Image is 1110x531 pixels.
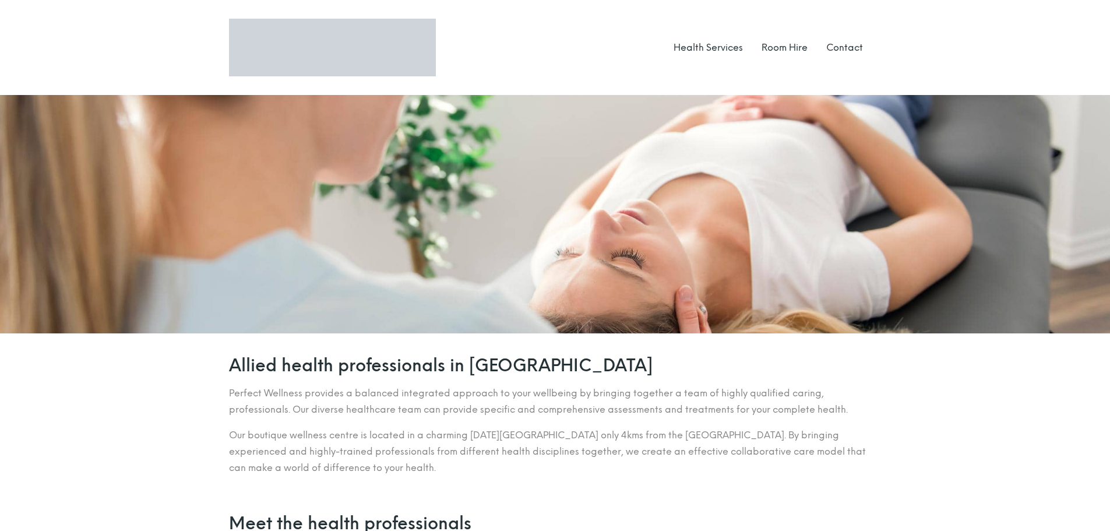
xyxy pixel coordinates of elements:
[229,357,882,374] h2: Allied health professionals in [GEOGRAPHIC_DATA]
[229,427,882,476] p: Our boutique wellness centre is located in a charming [DATE][GEOGRAPHIC_DATA] only 4kms from the ...
[229,385,882,418] p: Perfect Wellness provides a balanced integrated approach to your wellbeing by bringing together a...
[674,42,743,53] a: Health Services
[229,19,436,76] img: Logo Perfect Wellness 710x197
[762,42,808,53] a: Room Hire
[826,42,863,53] a: Contact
